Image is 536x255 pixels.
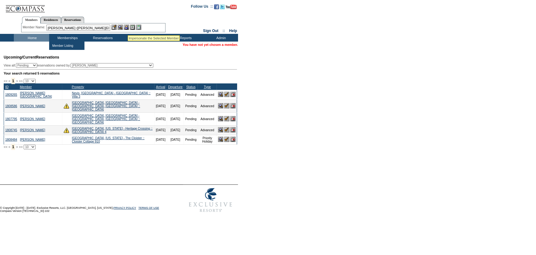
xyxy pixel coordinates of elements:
[4,63,156,68] div: View all: reservations owned by:
[218,103,223,108] img: View Reservation
[49,34,84,42] td: Memberships
[5,128,17,132] a: 1808745
[184,99,198,112] td: Pending
[118,25,123,30] img: View
[223,29,225,33] span: ::
[4,71,237,75] div: Your search returned 5 reservations
[11,78,15,84] span: 1
[19,79,22,83] span: >>
[72,127,153,134] a: [GEOGRAPHIC_DATA], [US_STATE] - Heritage Crossing :: [GEOGRAPHIC_DATA] 4
[20,117,45,121] a: [PERSON_NAME]
[139,206,159,209] a: TERMS OF USE
[198,112,217,125] td: Advanced
[198,99,217,112] td: Advanced
[112,25,117,30] img: b_edit.gif
[218,137,223,142] img: View Reservation
[51,43,74,49] td: Member Listing
[113,206,136,209] a: PRIVACY POLICY
[183,185,238,216] img: Exclusive Resorts
[155,99,167,112] td: [DATE]
[203,29,218,33] a: Sign Out
[198,135,217,144] td: Priority Holiday
[136,25,141,30] img: b_calculator.gif
[230,116,236,121] img: Cancel Reservation
[226,5,237,9] img: Subscribe to our YouTube Channel
[120,34,167,42] td: Vacation Collection
[72,85,84,89] a: Property
[204,85,211,89] a: Type
[20,128,45,132] a: [PERSON_NAME]
[184,90,198,99] td: Pending
[130,25,135,30] img: Reservations
[230,137,236,142] img: Cancel Reservation
[220,6,225,10] a: Follow us on Twitter
[5,117,17,121] a: 1807795
[230,127,236,132] img: Cancel Reservation
[124,25,129,30] img: Impersonate
[5,104,17,108] a: 1808586
[16,145,18,149] span: >
[16,79,18,83] span: >
[72,136,144,143] a: [GEOGRAPHIC_DATA], [US_STATE] - The Cloister :: Cloister Cottage 910
[184,112,198,125] td: Pending
[191,4,213,11] td: Follow Us ::
[226,6,237,10] a: Subscribe to our YouTube Channel
[230,92,236,97] img: Cancel Reservation
[220,4,225,9] img: Follow us on Twitter
[218,92,223,97] img: View Reservation
[184,135,198,144] td: Pending
[198,90,217,99] td: Advanced
[5,138,17,141] a: 1808484
[224,103,229,108] img: Confirm Reservation
[218,127,223,132] img: View Reservation
[22,17,41,23] a: Members
[186,85,195,89] a: Status
[167,112,184,125] td: [DATE]
[167,34,203,42] td: Reports
[230,103,236,108] img: Cancel Reservation
[168,85,182,89] a: Departure
[4,145,7,149] span: <<
[229,29,237,33] a: Help
[72,101,140,111] a: [GEOGRAPHIC_DATA], [GEOGRAPHIC_DATA] - [GEOGRAPHIC_DATA], [GEOGRAPHIC_DATA] :: [GEOGRAPHIC_DATA]
[184,125,198,135] td: Pending
[14,34,49,42] td: Home
[224,92,229,97] img: Confirm Reservation
[167,99,184,112] td: [DATE]
[214,4,219,9] img: Become our fan on Facebook
[84,34,120,42] td: Reservations
[155,112,167,125] td: [DATE]
[20,138,45,141] a: [PERSON_NAME]
[4,79,7,83] span: <<
[224,116,229,121] img: Confirm Reservation
[5,93,17,96] a: 1809265
[41,17,61,23] a: Residences
[64,127,69,133] img: There are insufficient days and/or tokens to cover this reservation
[19,145,22,149] span: >>
[224,127,229,132] img: Confirm Reservation
[20,85,32,89] a: Member
[155,135,167,144] td: [DATE]
[4,55,36,59] span: Upcoming/Current
[167,90,184,99] td: [DATE]
[198,125,217,135] td: Advanced
[8,145,10,149] span: <
[72,91,151,98] a: Nevis, [GEOGRAPHIC_DATA] - [GEOGRAPHIC_DATA] :: Villa 3
[156,85,165,89] a: Arrival
[218,116,223,121] img: View Reservation
[214,6,219,10] a: Become our fan on Facebook
[20,91,52,98] a: [PERSON_NAME][GEOGRAPHIC_DATA]
[183,43,238,47] span: You have not yet chosen a member.
[167,135,184,144] td: [DATE]
[61,17,84,23] a: Reservations
[129,36,179,40] div: Impersonate the Selected Member
[224,137,229,142] img: Confirm Reservation
[155,125,167,135] td: [DATE]
[167,125,184,135] td: [DATE]
[23,25,46,30] div: Member Name:
[20,104,45,108] a: [PERSON_NAME]
[203,34,238,42] td: Admin
[155,90,167,99] td: [DATE]
[11,144,15,150] span: 1
[72,114,140,124] a: [GEOGRAPHIC_DATA], [GEOGRAPHIC_DATA] - [GEOGRAPHIC_DATA], [GEOGRAPHIC_DATA] :: [GEOGRAPHIC_DATA]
